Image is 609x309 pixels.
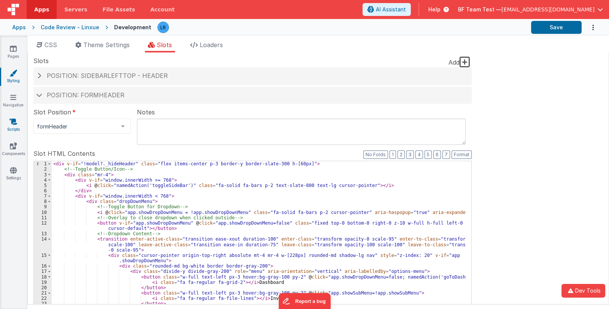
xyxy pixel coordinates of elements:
[390,151,396,159] button: 1
[458,6,501,13] span: BF Team Test —
[200,41,223,49] span: Loaders
[34,285,52,290] div: 20
[47,91,124,99] span: Position: formHeader
[47,72,168,79] span: Position: sidebarLeftTop - header
[34,177,52,183] div: 4
[45,41,57,49] span: CSS
[34,236,52,253] div: 14
[561,284,605,298] button: Dev Tools
[114,24,151,31] div: Development
[34,161,52,166] div: 1
[34,290,52,296] div: 21
[64,6,87,13] span: Servers
[103,6,135,13] span: File Assets
[34,263,52,269] div: 16
[582,20,597,35] button: Options
[34,172,52,177] div: 3
[41,24,99,31] div: Code Review - Linxue
[157,41,172,49] span: Slots
[34,274,52,280] div: 18
[415,151,423,159] button: 4
[34,166,52,172] div: 2
[33,108,71,117] span: Slot Position
[531,21,582,34] button: Save
[37,123,115,130] span: formHeader
[33,149,95,158] span: Slot HTML Contents
[34,269,52,274] div: 17
[425,151,432,159] button: 5
[158,22,169,33] img: 0cc89ea87d3ef7af341bf65f2365a7ce
[398,151,405,159] button: 2
[34,301,52,306] div: 23
[34,183,52,188] div: 5
[428,6,440,13] span: Help
[137,108,155,117] span: Notes
[34,188,52,193] div: 6
[501,6,595,13] span: [EMAIL_ADDRESS][DOMAIN_NAME]
[34,296,52,301] div: 22
[12,24,26,31] div: Apps
[278,293,331,309] iframe: Marker.io feedback button
[34,220,52,231] div: 12
[442,151,450,159] button: 7
[34,215,52,220] div: 11
[452,151,472,159] button: Format
[376,6,406,13] span: AI Assistant
[34,210,52,215] div: 10
[34,6,49,13] span: Apps
[433,151,441,159] button: 6
[363,151,388,159] button: No Folds
[34,204,52,209] div: 9
[83,41,130,49] span: Theme Settings
[34,280,52,285] div: 19
[34,253,52,263] div: 15
[458,6,603,13] button: BF Team Test — [EMAIL_ADDRESS][DOMAIN_NAME]
[448,59,460,66] span: Add
[34,193,52,199] div: 7
[34,199,52,204] div: 8
[33,56,49,65] span: Slots
[34,231,52,236] div: 13
[406,151,414,159] button: 3
[363,3,411,16] button: AI Assistant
